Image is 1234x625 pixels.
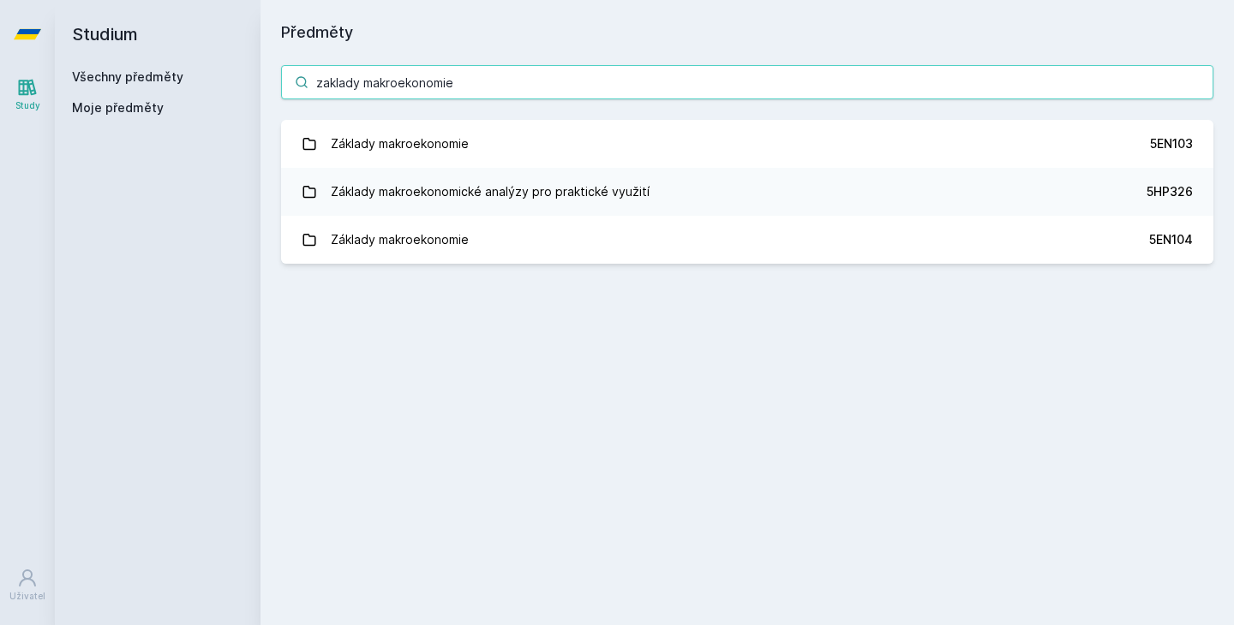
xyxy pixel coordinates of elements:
[281,216,1213,264] a: Základy makroekonomie 5EN104
[331,127,469,161] div: Základy makroekonomie
[72,69,183,84] a: Všechny předměty
[15,99,40,112] div: Study
[281,168,1213,216] a: Základy makroekonomické analýzy pro praktické využití 5HP326
[331,223,469,257] div: Základy makroekonomie
[3,559,51,611] a: Uživatel
[1149,231,1193,248] div: 5EN104
[331,175,650,209] div: Základy makroekonomické analýzy pro praktické využití
[1150,135,1193,152] div: 5EN103
[1147,183,1193,200] div: 5HP326
[281,120,1213,168] a: Základy makroekonomie 5EN103
[281,21,1213,45] h1: Předměty
[9,590,45,603] div: Uživatel
[281,65,1213,99] input: Název nebo ident předmětu…
[3,68,51,121] a: Study
[72,99,164,116] span: Moje předměty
